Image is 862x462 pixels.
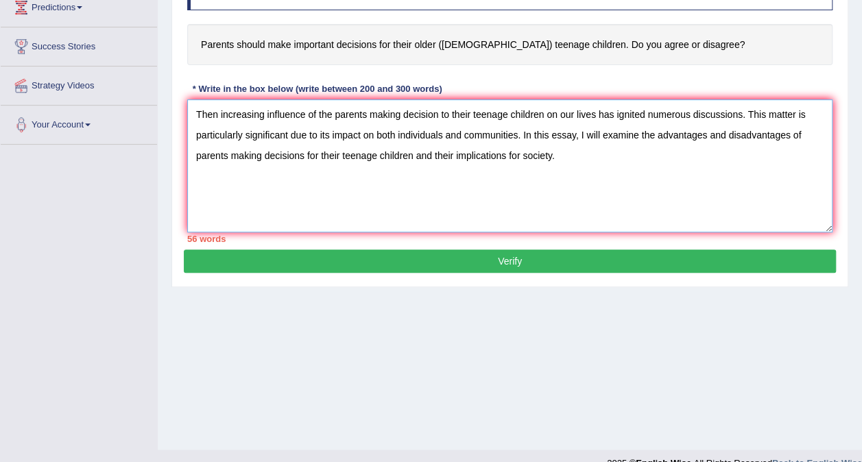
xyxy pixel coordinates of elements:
[1,66,157,101] a: Strategy Videos
[187,82,447,95] div: * Write in the box below (write between 200 and 300 words)
[187,24,833,66] h4: Parents should make important decisions for their older ([DEMOGRAPHIC_DATA]) teenage children. Do...
[184,250,836,273] button: Verify
[1,27,157,62] a: Success Stories
[1,106,157,140] a: Your Account
[187,232,833,245] div: 56 words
